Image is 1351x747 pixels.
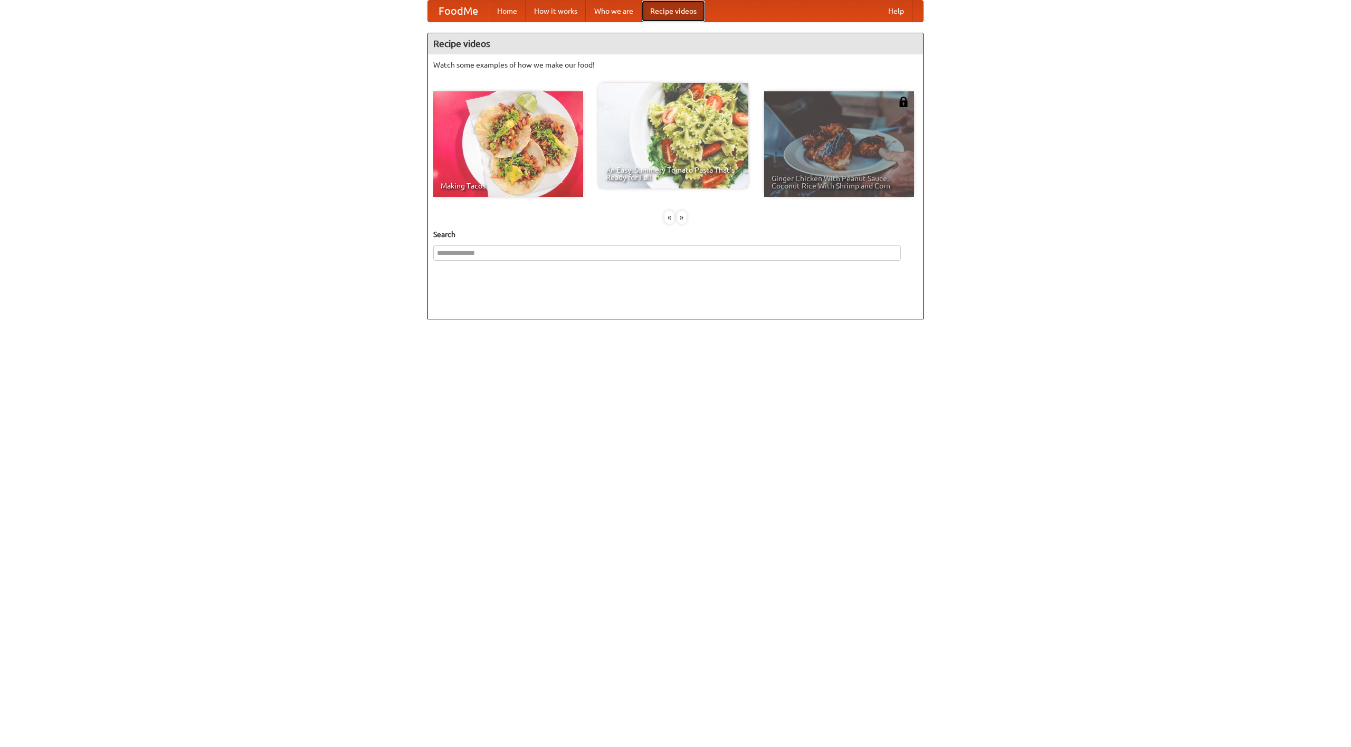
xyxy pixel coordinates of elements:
a: Help [880,1,912,22]
a: Who we are [586,1,642,22]
p: Watch some examples of how we make our food! [433,60,918,70]
img: 483408.png [898,97,909,107]
span: An Easy, Summery Tomato Pasta That's Ready for Fall [606,166,741,181]
span: Making Tacos [441,182,576,190]
a: How it works [526,1,586,22]
a: An Easy, Summery Tomato Pasta That's Ready for Fall [598,83,748,188]
h5: Search [433,229,918,240]
h4: Recipe videos [428,33,923,54]
div: « [664,211,674,224]
a: Home [489,1,526,22]
div: » [677,211,687,224]
a: FoodMe [428,1,489,22]
a: Making Tacos [433,91,583,197]
a: Recipe videos [642,1,705,22]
